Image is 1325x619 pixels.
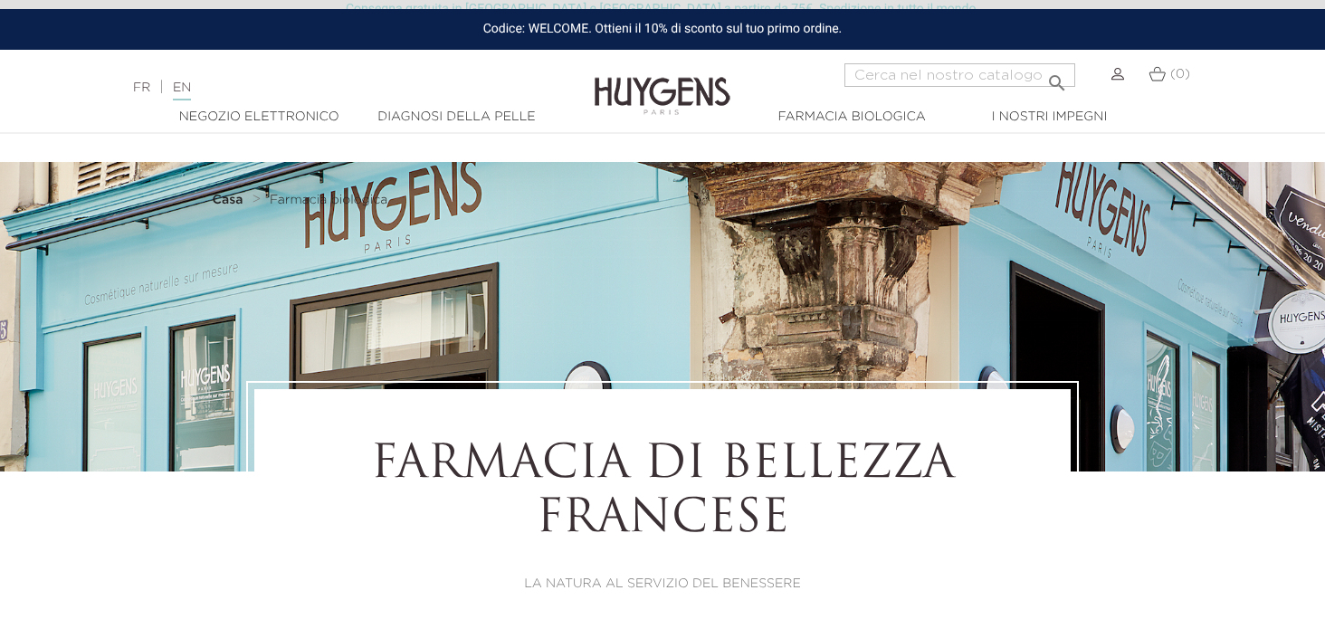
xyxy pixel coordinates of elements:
[270,193,387,207] a: Farmacia biologica
[159,81,164,95] font: |
[524,577,801,590] font: LA NATURA AL SERVIZIO DEL BENESSERE
[377,110,536,123] font: Diagnosi della pelle
[1046,72,1068,94] font: 
[270,194,387,206] font: Farmacia biologica
[213,193,248,207] a: Casa
[761,108,942,127] a: Farmacia biologica
[173,81,191,94] font: EN
[173,81,191,100] a: EN
[346,2,979,16] font: Consegna gratuita in [GEOGRAPHIC_DATA] e [GEOGRAPHIC_DATA] a partire da 75€. Spedizione in tutto ...
[213,194,243,206] font: Casa
[1041,58,1073,82] button: 
[844,63,1075,87] input: Ricerca
[370,443,954,543] font: FARMACIA DI BELLEZZA FRANCESE
[366,108,547,127] a: Diagnosi della pelle
[595,48,730,118] img: Huygens
[168,108,349,127] a: Negozio elettronico
[777,110,925,123] font: Farmacia biologica
[133,81,150,94] a: FR
[483,22,843,36] font: Codice: WELCOME. Ottieni il 10% di sconto sul tuo primo ordine.
[992,110,1108,123] font: I nostri impegni
[1170,68,1190,81] font: (0)
[179,110,339,123] font: Negozio elettronico
[958,108,1139,127] a: I nostri impegni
